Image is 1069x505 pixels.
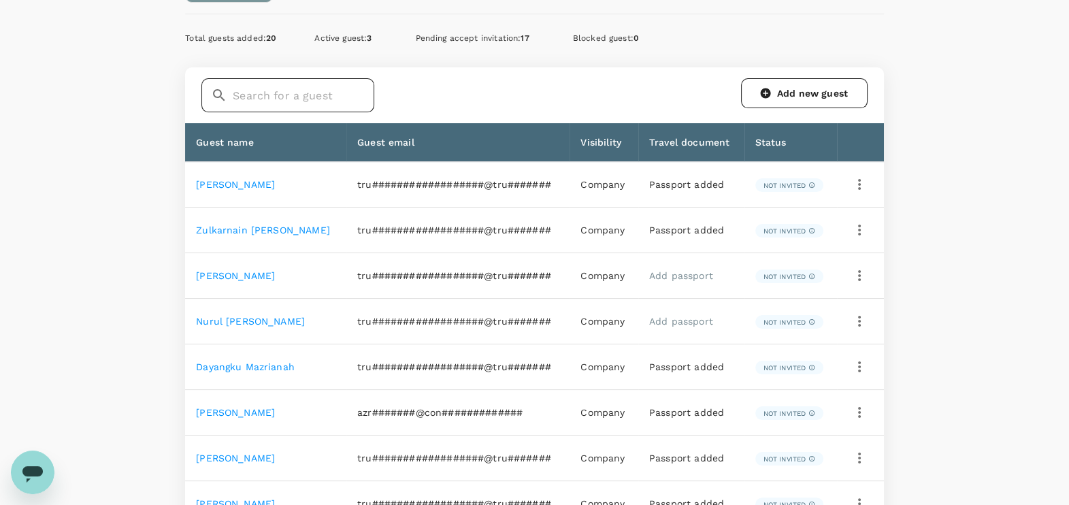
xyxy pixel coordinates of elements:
[763,272,806,282] p: Not invited
[763,408,806,419] p: Not invited
[763,454,806,464] p: Not invited
[580,225,625,235] span: Company
[634,33,639,43] span: 0
[196,316,305,327] a: Nurul [PERSON_NAME]
[196,179,275,190] a: [PERSON_NAME]
[763,226,806,236] p: Not invited
[357,270,551,281] span: tru##################@tru#######
[580,361,625,372] span: Company
[649,407,724,418] span: Passport added
[744,123,838,162] th: Status
[580,453,625,463] span: Company
[580,316,625,327] span: Company
[649,270,713,281] a: Add passport
[196,270,275,281] a: [PERSON_NAME]
[649,453,724,463] span: Passport added
[649,316,713,327] a: Add passport
[741,78,868,108] a: Add new guest
[11,451,54,494] iframe: Button to launch messaging window
[521,33,529,43] span: 17
[573,33,639,43] span: Blocked guest :
[580,407,625,418] span: Company
[763,363,806,373] p: Not invited
[196,407,275,418] a: [PERSON_NAME]
[314,33,372,43] span: Active guest :
[357,453,551,463] span: tru##################@tru#######
[415,33,529,43] span: Pending accept invitation :
[649,179,724,190] span: Passport added
[649,225,724,235] span: Passport added
[638,123,744,162] th: Travel document
[196,453,275,463] a: [PERSON_NAME]
[570,123,638,162] th: Visibility
[266,33,276,43] span: 20
[185,33,276,43] span: Total guests added :
[357,225,551,235] span: tru##################@tru#######
[185,123,346,162] th: Guest name
[580,270,625,281] span: Company
[649,361,724,372] span: Passport added
[233,78,374,112] input: Search for a guest
[346,123,570,162] th: Guest email
[357,316,551,327] span: tru##################@tru#######
[357,407,523,418] span: azr#######@con#############
[357,179,551,190] span: tru##################@tru#######
[763,180,806,191] p: Not invited
[763,317,806,327] p: Not invited
[196,361,295,372] a: Dayangku Mazrianah
[580,179,625,190] span: Company
[357,361,551,372] span: tru##################@tru#######
[196,225,330,235] a: Zulkarnain [PERSON_NAME]
[367,33,372,43] span: 3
